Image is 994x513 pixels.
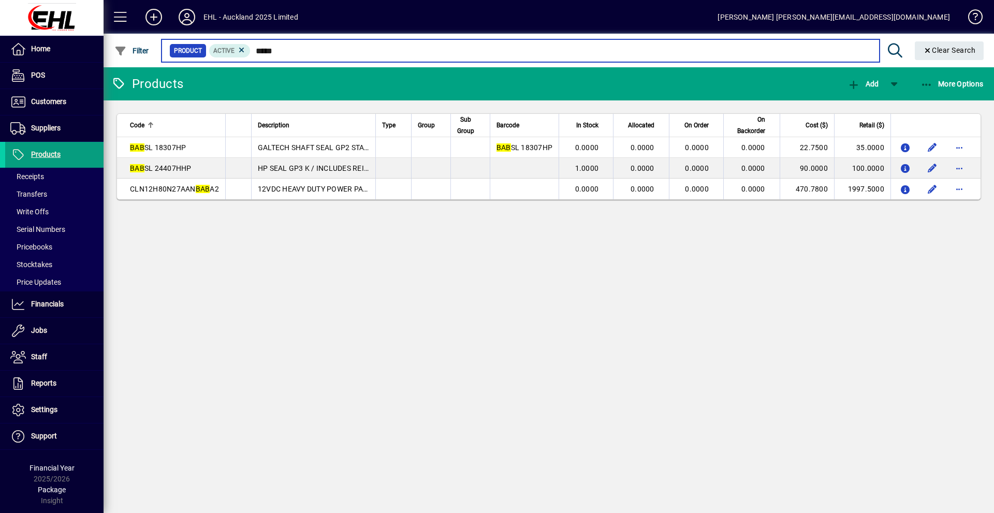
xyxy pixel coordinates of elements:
[10,225,65,233] span: Serial Numbers
[10,208,49,216] span: Write Offs
[565,120,608,131] div: In Stock
[5,291,104,317] a: Financials
[112,41,152,60] button: Filter
[496,120,519,131] span: Barcode
[196,185,210,193] em: BAB
[628,120,654,131] span: Allocated
[114,47,149,55] span: Filter
[5,273,104,291] a: Price Updates
[5,63,104,89] a: POS
[258,185,373,193] span: 12VDC HEAVY DUTY POWER PACK
[170,8,203,26] button: Profile
[718,9,950,25] div: [PERSON_NAME] [PERSON_NAME][EMAIL_ADDRESS][DOMAIN_NAME]
[741,185,765,193] span: 0.0000
[10,278,61,286] span: Price Updates
[30,464,75,472] span: Financial Year
[203,9,298,25] div: EHL - Auckland 2025 Limited
[915,41,984,60] button: Clear
[5,36,104,62] a: Home
[258,164,420,172] span: HP SEAL GP3 K / INCLUDES REINFORCING RING
[258,143,373,152] span: GALTECH SHAFT SEAL GP2 START
[676,120,718,131] div: On Order
[130,143,186,152] span: SL 18307HP
[685,164,709,172] span: 0.0000
[496,120,552,131] div: Barcode
[10,260,52,269] span: Stocktakes
[847,80,879,88] span: Add
[382,120,396,131] span: Type
[31,124,61,132] span: Suppliers
[31,45,50,53] span: Home
[631,185,654,193] span: 0.0000
[418,120,444,131] div: Group
[806,120,828,131] span: Cost ($)
[38,486,66,494] span: Package
[918,75,986,93] button: More Options
[5,115,104,141] a: Suppliers
[576,120,598,131] span: In Stock
[741,143,765,152] span: 0.0000
[924,160,941,177] button: Edit
[685,143,709,152] span: 0.0000
[924,139,941,156] button: Edit
[780,137,834,158] td: 22.7500
[5,318,104,344] a: Jobs
[834,137,890,158] td: 35.0000
[5,185,104,203] a: Transfers
[130,164,192,172] span: SL 24407HHP
[5,423,104,449] a: Support
[685,185,709,193] span: 0.0000
[730,114,765,137] span: On Backorder
[418,120,435,131] span: Group
[5,203,104,221] a: Write Offs
[5,371,104,397] a: Reports
[31,150,61,158] span: Products
[5,238,104,256] a: Pricebooks
[923,46,976,54] span: Clear Search
[780,179,834,199] td: 470.7800
[10,243,52,251] span: Pricebooks
[258,120,369,131] div: Description
[31,326,47,334] span: Jobs
[213,47,235,54] span: Active
[209,44,251,57] mat-chip: Activation Status: Active
[174,46,202,56] span: Product
[130,185,219,193] span: CLN12H80N27AAN A2
[382,120,405,131] div: Type
[130,120,219,131] div: Code
[31,97,66,106] span: Customers
[137,8,170,26] button: Add
[130,164,144,172] em: BAB
[684,120,709,131] span: On Order
[130,120,144,131] span: Code
[496,143,552,152] span: SL 18307HP
[960,2,981,36] a: Knowledge Base
[5,89,104,115] a: Customers
[258,120,289,131] span: Description
[457,114,484,137] div: Sub Group
[834,158,890,179] td: 100.0000
[859,120,884,131] span: Retail ($)
[631,143,654,152] span: 0.0000
[620,120,664,131] div: Allocated
[780,158,834,179] td: 90.0000
[5,397,104,423] a: Settings
[920,80,984,88] span: More Options
[845,75,881,93] button: Add
[5,256,104,273] a: Stocktakes
[951,160,968,177] button: More options
[5,168,104,185] a: Receipts
[496,143,511,152] em: BAB
[730,114,774,137] div: On Backorder
[31,379,56,387] span: Reports
[5,221,104,238] a: Serial Numbers
[10,190,47,198] span: Transfers
[457,114,474,137] span: Sub Group
[5,344,104,370] a: Staff
[10,172,44,181] span: Receipts
[631,164,654,172] span: 0.0000
[741,164,765,172] span: 0.0000
[924,181,941,197] button: Edit
[31,405,57,414] span: Settings
[834,179,890,199] td: 1997.5000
